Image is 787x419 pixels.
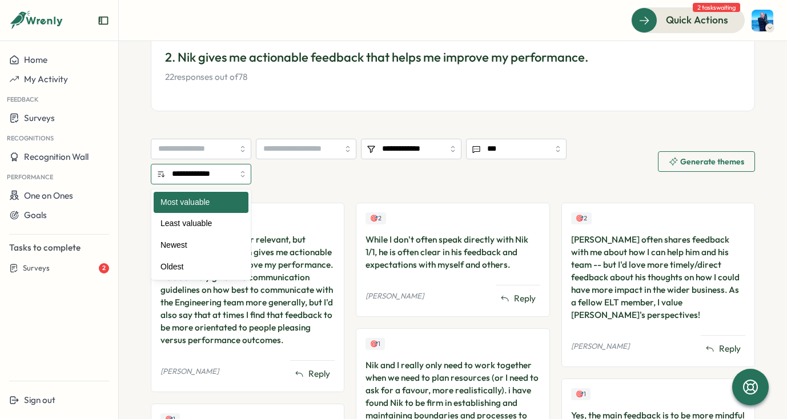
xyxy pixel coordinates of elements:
[496,290,540,307] button: Reply
[9,241,109,254] p: Tasks to complete
[308,368,330,380] span: Reply
[631,7,745,33] button: Quick Actions
[154,192,248,213] div: Most valuable
[666,13,728,27] span: Quick Actions
[24,394,55,405] span: Sign out
[23,263,50,273] span: Surveys
[24,112,55,123] span: Surveys
[571,388,591,400] div: Upvotes
[571,341,629,352] p: [PERSON_NAME]
[571,233,745,321] div: [PERSON_NAME] often shares feedback with me about how I can help him and his team -- but I'd love...
[98,15,109,26] button: Expand sidebar
[24,151,89,162] span: Recognition Wall
[24,190,73,201] span: One on Ones
[154,213,248,235] div: Least valuable
[366,212,386,224] div: Upvotes
[693,3,740,12] span: 2 tasks waiting
[752,10,773,31] img: Henry Innis
[165,49,741,66] p: 2. Nik gives me actionable feedback that helps me improve my performance.
[658,151,755,172] button: Generate themes
[514,292,536,305] span: Reply
[571,212,592,224] div: Upvotes
[160,233,335,347] div: I don't think this is super relevant, but [PERSON_NAME] often gives me actionable insights in how...
[366,291,424,301] p: [PERSON_NAME]
[154,235,248,256] div: Newest
[99,263,109,273] div: 2
[290,365,335,382] button: Reply
[366,233,540,271] div: While I don't often speak directly with Nik 1/1, he is often clear in his feedback and expectatio...
[680,158,744,166] span: Generate themes
[154,256,248,278] div: Oldest
[24,54,47,65] span: Home
[701,340,745,357] button: Reply
[160,366,219,377] p: [PERSON_NAME]
[165,71,741,83] p: 22 responses out of 78
[366,338,385,350] div: Upvotes
[719,343,741,355] span: Reply
[24,74,68,84] span: My Activity
[24,210,47,220] span: Goals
